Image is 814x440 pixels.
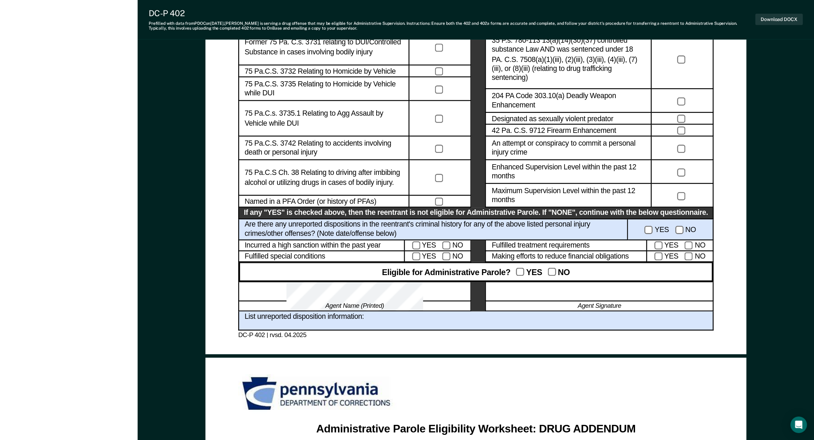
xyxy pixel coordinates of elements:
[149,8,755,18] div: DC-P 402
[492,139,645,158] label: An attempt or conspiracy to commit a personal injury crime
[485,240,647,251] div: Fulfilled treatment requirements
[238,311,713,331] div: List unreported disposition information:
[647,240,713,251] div: YES NO
[244,169,403,188] label: 75 Pa.C.S Ch. 38 Relating to driving after imbibing alcohol or utilizing drugs in cases of bodily...
[238,263,713,282] div: Eligible for Administrative Parole? YES NO
[244,197,376,207] label: Named in a PFA Order (or history of PFAs)
[244,109,403,128] label: 75 Pa.C.s. 3735.1 Relating to Agg Assault by Vehicle while DUI
[492,126,616,135] label: 42 Pa. C.S. 9712 Firearm Enhancement
[492,36,645,83] label: 35 P.s. 780-113 13(a)(14)(30)(37) controlled substance Law AND was sentenced under 18 PA. C.S. 75...
[238,219,628,240] div: Are there any unreported dispositions in the reentrant's criminal history for any of the above li...
[485,302,713,311] div: Agent Signature
[791,417,807,433] div: Open Intercom Messenger
[244,80,403,99] label: 75 Pa.C.S. 3735 Relating to Homicide by Vehicle while DUI
[755,14,803,25] button: Download DOCX
[238,331,713,339] div: DC-P 402 | rvsd. 04.2025
[492,187,645,206] label: Maximum Supervision Level within the past 12 months
[628,219,713,240] div: YES NO
[492,163,645,182] label: Enhanced Supervision Level within the past 12 months
[149,21,755,31] div: Prefilled with data from PDOC on [DATE] . [PERSON_NAME] is serving a drug offense that may be eli...
[647,251,713,263] div: YES NO
[244,139,403,158] label: 75 Pa.C.S. 3742 Relating to accidents involving death or personal injury
[404,240,471,251] div: YES NO
[246,422,706,436] div: Administrative Parole Eligibility Worksheet: DRUG ADDENDUM
[238,251,404,263] div: Fulfilled special conditions
[238,374,398,415] img: PDOC Logo
[244,67,395,76] label: 75 Pa.C.S. 3732 Relating to Homicide by Vehicle
[244,39,403,57] label: Former 75 Pa. C.s. 3731 relating to DUI/Controlled Substance in cases involving bodily injury
[238,240,404,251] div: Incurred a high sanction within the past year
[492,92,645,111] label: 204 PA Code 303.10(a) Deadly Weapon Enhancement
[492,114,613,124] label: Designated as sexually violent predator
[404,251,471,263] div: YES NO
[238,208,713,219] div: If any "YES" is checked above, then the reentrant is not eligible for Administrative Parole. If "...
[238,302,471,311] div: Agent Name (Printed)
[485,251,647,263] div: Making efforts to reduce financial obligations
